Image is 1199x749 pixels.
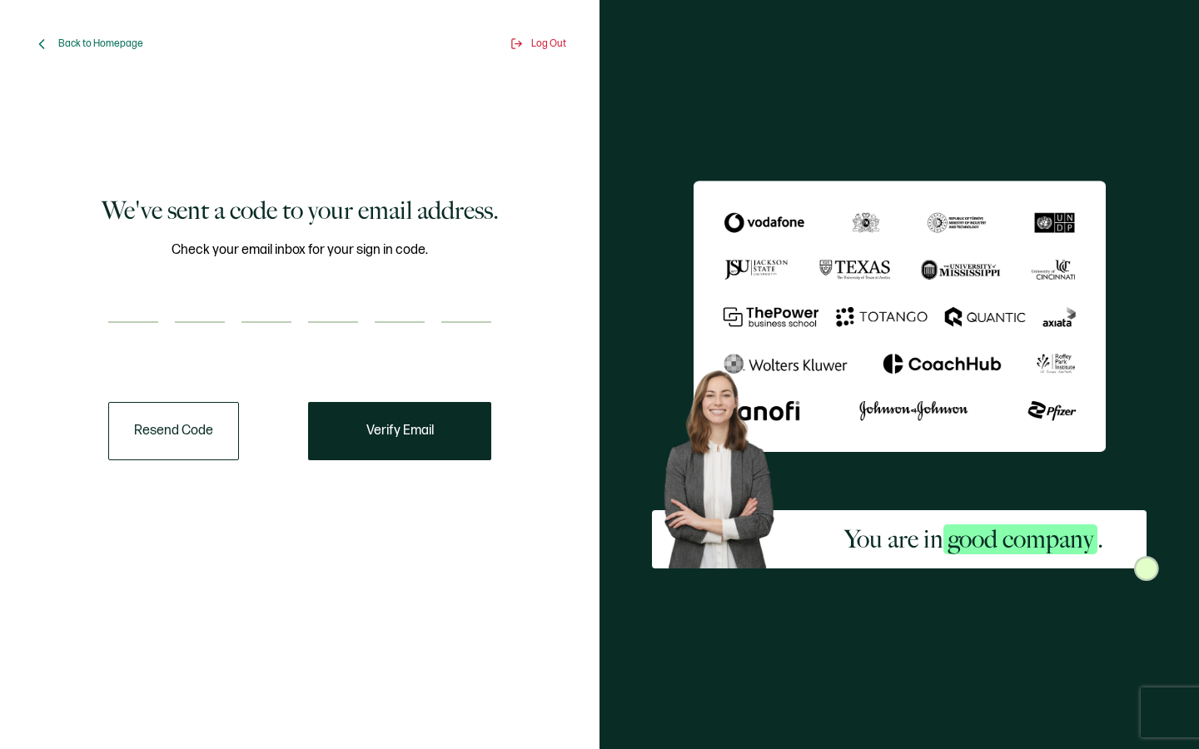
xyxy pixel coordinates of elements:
h1: We've sent a code to your email address. [102,194,499,227]
img: Sertifier We've sent a code to your email address. [694,181,1106,452]
button: Resend Code [108,402,239,460]
button: Verify Email [308,402,491,460]
span: Log Out [531,37,566,50]
img: Sertifier Signup - You are in <span class="strong-h">good company</span>. Hero [652,360,800,568]
img: Sertifier Signup [1134,556,1159,581]
span: Back to Homepage [58,37,143,50]
span: Check your email inbox for your sign in code. [172,240,428,260]
span: Verify Email [366,424,434,438]
span: good company [943,524,1097,554]
h2: You are in . [844,523,1103,556]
